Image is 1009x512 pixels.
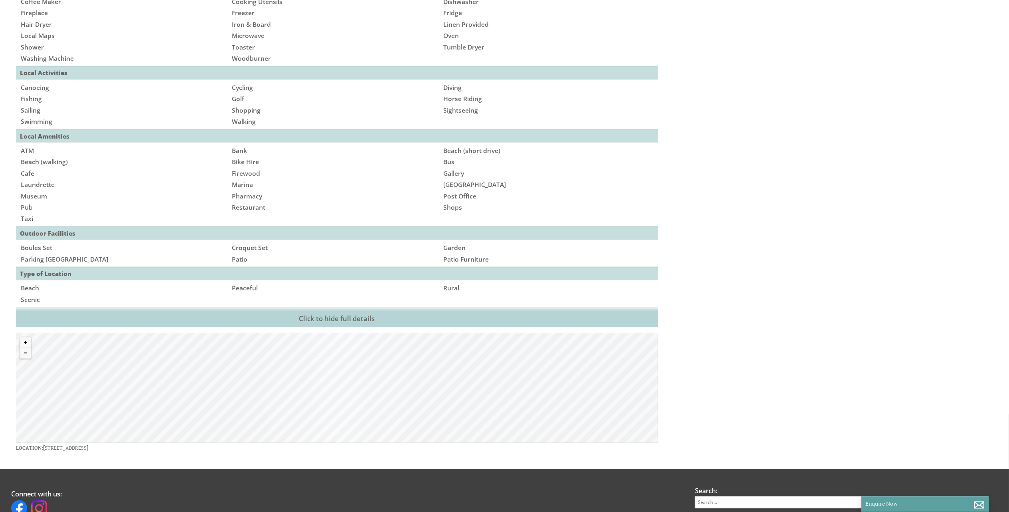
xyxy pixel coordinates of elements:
li: Marina [231,179,442,190]
li: Swimming [20,116,231,127]
li: Linen Provided [442,19,654,30]
li: Cafe [20,168,231,179]
li: Laundrette [20,179,231,190]
li: Restaurant [231,202,442,213]
li: Firewood [231,168,442,179]
li: Cycling [231,82,442,93]
li: Fridge [442,7,654,18]
li: ATM [20,145,231,156]
li: Iron & Board [231,19,442,30]
li: Toaster [231,42,442,53]
li: Patio [231,254,442,265]
li: Hair Dryer [20,19,231,30]
p: [STREET_ADDRESS] [16,443,658,453]
li: Rural [442,282,654,294]
li: Taxi [20,213,231,224]
li: Bus [442,156,654,167]
li: Garden [442,242,654,253]
li: Boules Set [20,242,231,253]
li: Diving [442,82,654,93]
li: Golf [231,93,442,104]
li: Beach (walking) [20,156,231,167]
input: Search... [695,496,988,508]
li: Washing Machine [20,53,231,64]
li: Sailing [20,105,231,116]
th: Local Activities [16,66,658,79]
li: Fishing [20,93,231,104]
li: Freezer [231,7,442,18]
th: Outdoor Facilities [16,227,658,240]
li: Walking [231,116,442,127]
li: [GEOGRAPHIC_DATA] [442,179,654,190]
h3: Connect with us: [11,490,675,498]
li: Shops [442,202,654,213]
li: Post Office [442,191,654,202]
button: Zoom in [20,337,31,348]
th: Type of Location [16,267,658,280]
li: Bank [231,145,442,156]
li: Croquet Set [231,242,442,253]
li: Parking [GEOGRAPHIC_DATA] [20,254,231,265]
h3: Search: [695,486,988,495]
li: Oven [442,30,654,41]
li: Horse Riding [442,93,654,104]
li: Pub [20,202,231,213]
li: Shower [20,42,231,53]
li: Shopping [231,105,442,116]
th: Local Amenities [16,130,658,143]
li: Local Maps [20,30,231,41]
li: Museum [20,191,231,202]
li: Woodburner [231,53,442,64]
li: Scenic [20,294,231,305]
li: Sightseeing [442,105,654,116]
li: Beach (short drive) [442,145,654,156]
li: Pharmacy [231,191,442,202]
li: Canoeing [20,82,231,93]
li: Tumble Dryer [442,42,654,53]
canvas: Map [16,333,658,443]
strong: Location: [16,445,43,451]
li: Patio Furniture [442,254,654,265]
li: Fireplace [20,7,231,18]
p: Enquire Now [865,500,985,507]
li: Peaceful [231,282,442,294]
button: Zoom out [20,348,31,358]
li: Microwave [231,30,442,41]
li: Gallery [442,168,654,179]
li: Beach [20,282,231,294]
a: Click to hide full details [16,310,658,327]
li: Bike Hire [231,156,442,167]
